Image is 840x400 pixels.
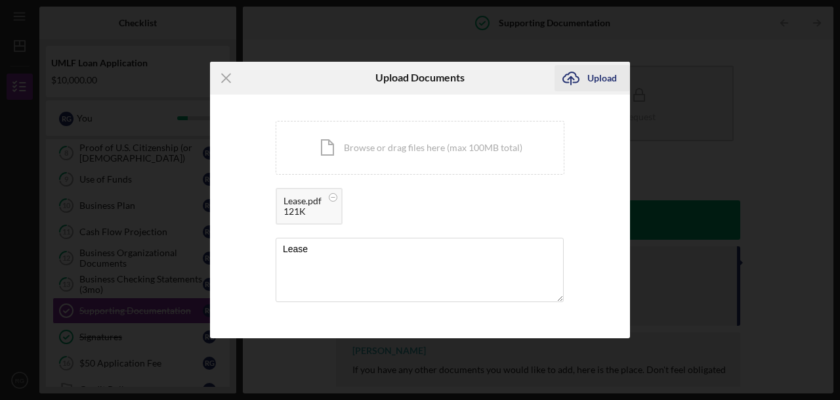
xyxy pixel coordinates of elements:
h6: Upload Documents [375,72,465,83]
textarea: Lease [276,238,564,302]
div: 121K [283,206,322,217]
div: Lease.pdf [283,196,322,206]
div: Upload [587,65,617,91]
button: Upload [555,65,630,91]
